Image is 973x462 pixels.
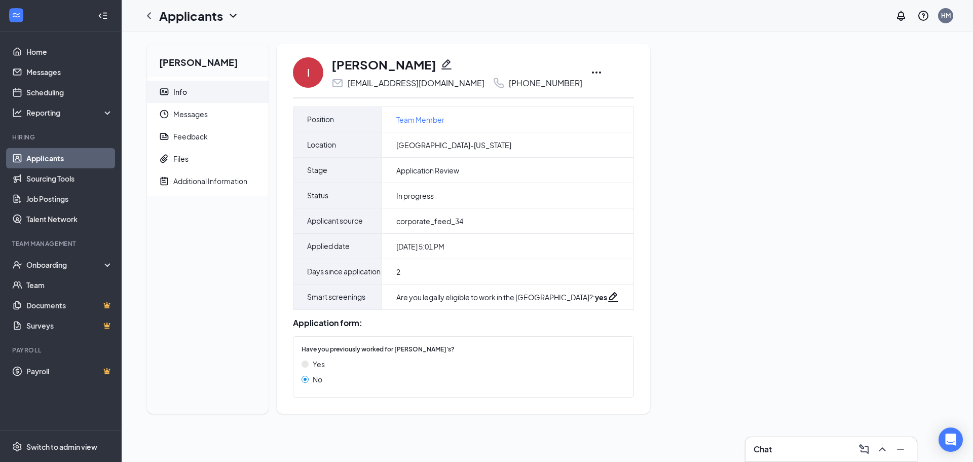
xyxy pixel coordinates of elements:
[12,133,111,141] div: Hiring
[307,234,350,259] span: Applied date
[590,66,603,79] svg: Ellipses
[307,107,334,132] span: Position
[509,78,582,88] div: [PHONE_NUMBER]
[396,165,459,175] span: Application Review
[12,346,111,354] div: Payroll
[396,292,607,302] div: Are you legally eligible to work in the [GEOGRAPHIC_DATA]? :
[754,444,772,455] h3: Chat
[307,285,365,309] span: Smart screenings
[396,191,434,201] span: In progress
[939,428,963,452] div: Open Intercom Messenger
[173,176,247,186] div: Additional Information
[12,239,111,248] div: Team Management
[396,267,400,277] span: 2
[159,109,169,119] svg: Clock
[147,125,269,148] a: ReportFeedback
[595,293,607,302] strong: yes
[607,291,619,303] svg: Pencil
[331,77,344,89] svg: Email
[11,10,21,20] svg: WorkstreamLogo
[307,132,336,157] span: Location
[26,260,104,270] div: Onboarding
[348,78,484,88] div: [EMAIL_ADDRESS][DOMAIN_NAME]
[159,154,169,164] svg: Paperclip
[941,11,951,20] div: HM
[856,441,872,457] button: ComposeMessage
[26,62,113,82] a: Messages
[159,176,169,186] svg: NoteActive
[26,442,97,452] div: Switch to admin view
[173,154,189,164] div: Files
[307,183,328,208] span: Status
[313,359,325,370] span: Yes
[302,345,455,354] span: Have you previously worked for [PERSON_NAME]'s?
[26,168,113,189] a: Sourcing Tools
[227,10,239,22] svg: ChevronDown
[26,209,113,229] a: Talent Network
[858,443,870,455] svg: ComposeMessage
[147,81,269,103] a: ContactCardInfo
[26,82,113,102] a: Scheduling
[396,140,511,150] span: [GEOGRAPHIC_DATA]-[US_STATE]
[876,443,888,455] svg: ChevronUp
[313,374,322,385] span: No
[307,259,381,284] span: Days since application
[12,260,22,270] svg: UserCheck
[892,441,909,457] button: Minimize
[293,318,634,328] div: Application form:
[26,148,113,168] a: Applicants
[147,44,269,77] h2: [PERSON_NAME]
[396,241,444,252] span: [DATE] 5:01 PM
[173,87,187,97] div: Info
[26,295,113,315] a: DocumentsCrown
[307,208,363,233] span: Applicant source
[307,65,310,80] div: I
[26,42,113,62] a: Home
[26,315,113,336] a: SurveysCrown
[12,108,22,118] svg: Analysis
[159,87,169,97] svg: ContactCard
[895,10,907,22] svg: Notifications
[493,77,505,89] svg: Phone
[147,170,269,192] a: NoteActiveAdditional Information
[396,114,444,125] a: Team Member
[26,189,113,209] a: Job Postings
[874,441,890,457] button: ChevronUp
[396,216,463,226] span: corporate_feed_34
[894,443,907,455] svg: Minimize
[159,131,169,141] svg: Report
[440,58,453,70] svg: Pencil
[26,275,113,295] a: Team
[147,103,269,125] a: ClockMessages
[98,11,108,21] svg: Collapse
[917,10,929,22] svg: QuestionInfo
[12,442,22,452] svg: Settings
[159,7,223,24] h1: Applicants
[173,103,260,125] span: Messages
[26,108,114,118] div: Reporting
[331,56,436,73] h1: [PERSON_NAME]
[26,361,113,381] a: PayrollCrown
[143,10,155,22] svg: ChevronLeft
[173,131,208,141] div: Feedback
[147,148,269,170] a: PaperclipFiles
[307,158,327,183] span: Stage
